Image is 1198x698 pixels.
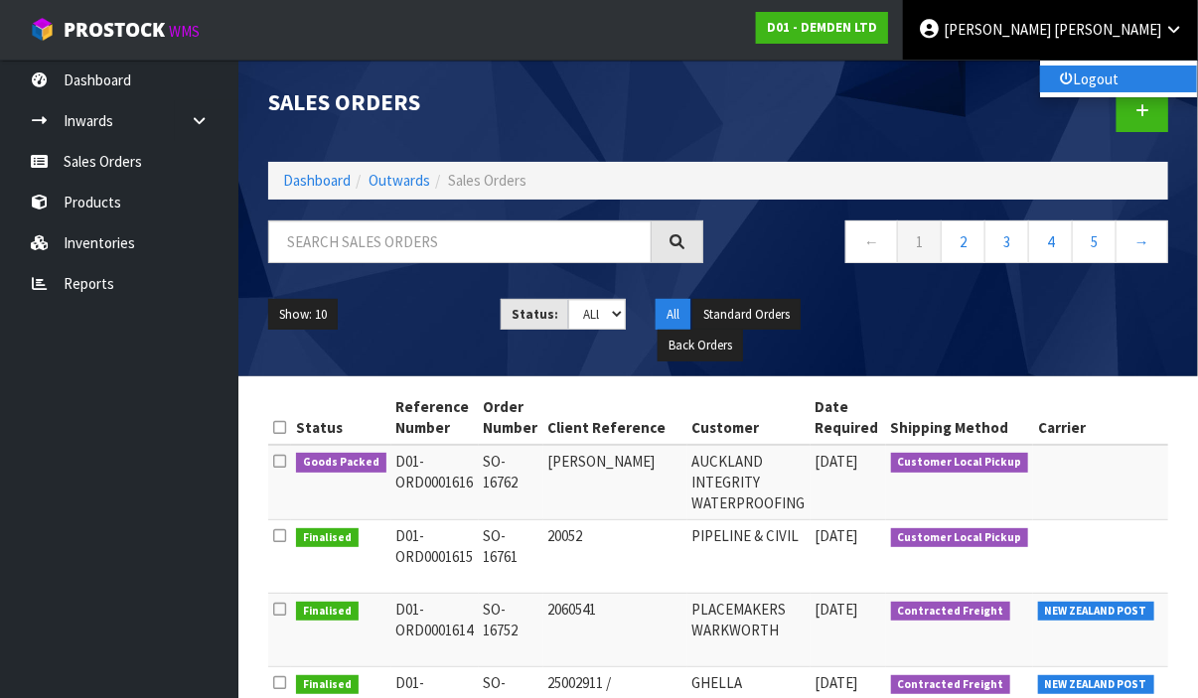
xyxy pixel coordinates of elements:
[692,299,801,331] button: Standard Orders
[816,526,858,545] span: [DATE]
[886,391,1034,445] th: Shipping Method
[391,445,479,520] td: D01-ORD0001616
[268,220,652,263] input: Search sales orders
[391,519,479,593] td: D01-ORD0001615
[845,220,898,263] a: ←
[891,528,1029,548] span: Customer Local Pickup
[296,675,359,695] span: Finalised
[479,391,543,445] th: Order Number
[64,17,165,43] span: ProStock
[479,519,543,593] td: SO-16761
[811,391,886,445] th: Date Required
[296,453,386,473] span: Goods Packed
[479,445,543,520] td: SO-16762
[897,220,942,263] a: 1
[891,675,1011,695] span: Contracted Freight
[687,519,811,593] td: PIPELINE & CIVIL
[816,452,858,471] span: [DATE]
[891,602,1011,622] span: Contracted Freight
[1116,220,1168,263] a: →
[30,17,55,42] img: cube-alt.png
[1038,602,1154,622] span: NEW ZEALAND POST
[283,171,351,190] a: Dashboard
[268,89,703,115] h1: Sales Orders
[941,220,985,263] a: 2
[512,306,558,323] strong: Status:
[543,519,687,593] td: 20052
[543,593,687,666] td: 2060541
[479,593,543,666] td: SO-16752
[656,299,690,331] button: All
[169,22,200,41] small: WMS
[891,453,1029,473] span: Customer Local Pickup
[767,19,877,36] strong: D01 - DEMDEN LTD
[658,330,743,361] button: Back Orders
[448,171,526,190] span: Sales Orders
[369,171,430,190] a: Outwards
[296,602,359,622] span: Finalised
[391,593,479,666] td: D01-ORD0001614
[543,391,687,445] th: Client Reference
[268,299,338,331] button: Show: 10
[984,220,1029,263] a: 3
[1038,675,1154,695] span: NEW ZEALAND POST
[816,673,858,692] span: [DATE]
[296,528,359,548] span: Finalised
[816,600,858,619] span: [DATE]
[1072,220,1117,263] a: 5
[733,220,1168,269] nav: Page navigation
[1028,220,1073,263] a: 4
[687,593,811,666] td: PLACEMAKERS WARKWORTH
[687,445,811,520] td: AUCKLAND INTEGRITY WATERPROOFING
[1054,20,1161,39] span: [PERSON_NAME]
[543,445,687,520] td: [PERSON_NAME]
[291,391,391,445] th: Status
[687,391,811,445] th: Customer
[944,20,1051,39] span: [PERSON_NAME]
[1040,66,1197,92] a: Logout
[391,391,479,445] th: Reference Number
